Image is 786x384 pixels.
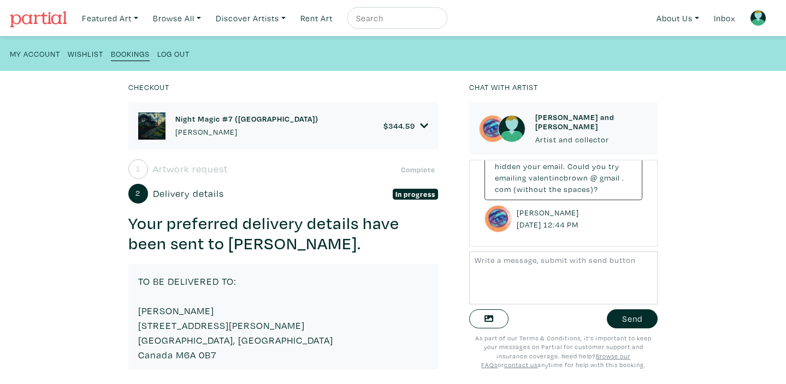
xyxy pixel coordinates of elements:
[622,172,624,183] span: .
[608,161,619,171] span: try
[148,7,206,29] a: Browse All
[138,112,166,140] img: phpThumb.php
[175,114,318,137] a: Night Magic #7 ([GEOGRAPHIC_DATA]) [PERSON_NAME]
[495,161,521,171] span: hidden
[590,172,598,183] span: @
[600,172,620,183] span: gmail
[153,186,224,201] span: Delivery details
[750,10,766,26] img: avatar.png
[68,46,103,61] a: Wishlist
[517,207,582,230] small: [PERSON_NAME] [DATE] 12:44 PM
[128,264,439,372] div: TO BE DELIVERED TO: [PERSON_NAME] [STREET_ADDRESS][PERSON_NAME] [GEOGRAPHIC_DATA], [GEOGRAPHIC_DA...
[564,184,598,194] span: spaces)?
[355,11,437,25] input: Search
[383,121,415,130] h6: $
[175,126,318,138] p: [PERSON_NAME]
[383,121,429,131] a: $344.59
[523,161,541,171] span: your
[135,189,140,197] small: 2
[296,7,338,29] a: Rent Art
[157,49,190,59] small: Log Out
[535,112,648,131] h6: [PERSON_NAME] and [PERSON_NAME]
[495,184,511,194] span: com
[592,161,606,171] span: you
[481,352,630,369] a: Browse our FAQs
[543,161,565,171] span: email.
[157,46,190,61] a: Log Out
[68,49,103,59] small: Wishlist
[10,46,60,61] a: My Account
[111,49,150,59] small: Bookings
[709,7,740,29] a: Inbox
[10,49,60,59] small: My Account
[128,82,169,92] small: Checkout
[607,309,658,328] button: Send
[77,7,143,29] a: Featured Art
[153,161,228,176] span: Artwork request
[513,184,547,194] span: (without
[388,121,415,131] span: 344.59
[568,161,590,171] span: Could
[111,46,150,61] a: Bookings
[495,150,528,160] span: painting.
[498,115,525,142] img: avatar.png
[535,134,648,146] p: Artist and collector
[398,164,439,175] span: Complete
[495,172,527,183] span: emailing
[529,172,588,183] span: valentincbrown
[475,334,652,369] small: As part of our Terms & Conditions, it's important to keep your messages on Partial for customer s...
[484,205,512,232] img: phpThumb.php
[549,184,562,194] span: the
[136,165,140,172] small: 1
[469,82,538,92] small: Chat with artist
[479,115,506,142] img: phpThumb.php
[211,7,291,29] a: Discover Artists
[128,213,439,255] h3: Your preferred delivery details have been sent to [PERSON_NAME].
[393,189,439,200] span: In progress
[652,7,704,29] a: About Us
[175,114,318,123] h6: Night Magic #7 ([GEOGRAPHIC_DATA])
[504,361,537,369] a: contact us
